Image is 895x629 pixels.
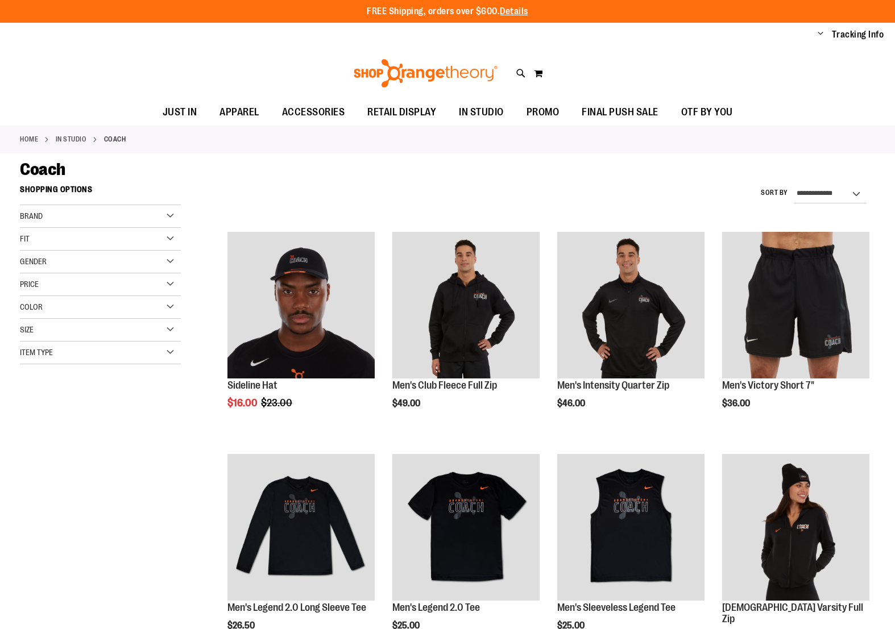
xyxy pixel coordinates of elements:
[722,232,869,381] a: OTF Mens Coach FA23 Victory Short - Black primary image
[527,99,560,125] span: PROMO
[832,28,884,41] a: Tracking Info
[392,454,540,603] a: OTF Mens Coach FA23 Legend 2.0 SS Tee - Black primary image
[227,454,375,603] a: OTF Mens Coach FA23 Legend 2.0 LS Tee - Black primary image
[20,302,43,311] span: Color
[387,226,545,438] div: product
[356,99,447,126] a: RETAIL DISPLAY
[20,341,181,364] div: Item Type
[227,232,375,381] a: Sideline Hat primary image
[56,134,87,144] a: IN STUDIO
[219,99,259,125] span: APPAREL
[20,228,181,251] div: Fit
[392,380,497,391] a: Men's Club Fleece Full Zip
[20,160,65,179] span: Coach
[515,99,571,126] a: PROMO
[557,602,676,613] a: Men's Sleeveless Legend Tee
[20,180,181,205] strong: Shopping Options
[227,602,366,613] a: Men's Legend 2.0 Long Sleeve Tee
[20,280,39,289] span: Price
[367,5,528,18] p: FREE Shipping, orders over $600.
[227,232,375,379] img: Sideline Hat primary image
[557,232,705,379] img: OTF Mens Coach FA23 Intensity Quarter Zip - Black primary image
[392,398,422,409] span: $49.00
[722,454,869,601] img: OTF Ladies Coach FA23 Varsity Full Zip - Black primary image
[20,296,181,319] div: Color
[227,454,375,601] img: OTF Mens Coach FA23 Legend 2.0 LS Tee - Black primary image
[367,99,436,125] span: RETAIL DISPLAY
[20,205,181,228] div: Brand
[716,226,875,438] div: product
[20,211,43,220] span: Brand
[227,380,277,391] a: Sideline Hat
[208,99,271,126] a: APPAREL
[722,232,869,379] img: OTF Mens Coach FA23 Victory Short - Black primary image
[722,380,814,391] a: Men's Victory Short 7"
[557,454,705,601] img: OTF Mens Coach FA23 Legend Sleeveless Tee - Black primary image
[557,232,705,381] a: OTF Mens Coach FA23 Intensity Quarter Zip - Black primary image
[20,319,181,341] div: Size
[681,99,733,125] span: OTF BY YOU
[447,99,515,125] a: IN STUDIO
[670,99,744,126] a: OTF BY YOU
[20,273,181,296] div: Price
[20,251,181,273] div: Gender
[392,602,480,613] a: Men's Legend 2.0 Tee
[557,398,587,409] span: $46.00
[570,99,670,126] a: FINAL PUSH SALE
[818,29,823,40] button: Account menu
[282,99,345,125] span: ACCESSORIES
[352,59,499,88] img: Shop Orangetheory
[20,134,38,144] a: Home
[261,397,294,409] span: $23.00
[722,398,752,409] span: $36.00
[227,397,259,409] span: $16.00
[20,257,47,266] span: Gender
[104,134,126,144] strong: Coach
[20,348,53,357] span: Item Type
[392,454,540,601] img: OTF Mens Coach FA23 Legend 2.0 SS Tee - Black primary image
[557,454,705,603] a: OTF Mens Coach FA23 Legend Sleeveless Tee - Black primary image
[20,325,34,334] span: Size
[20,234,30,243] span: Fit
[163,99,197,125] span: JUST IN
[459,99,504,125] span: IN STUDIO
[761,188,788,198] label: Sort By
[722,602,863,624] a: [DEMOGRAPHIC_DATA] Varsity Full Zip
[557,380,669,391] a: Men's Intensity Quarter Zip
[722,454,869,603] a: OTF Ladies Coach FA23 Varsity Full Zip - Black primary image
[392,232,540,379] img: OTF Mens Coach FA23 Club Fleece Full Zip - Black primary image
[582,99,658,125] span: FINAL PUSH SALE
[151,99,209,126] a: JUST IN
[552,226,710,438] div: product
[222,226,380,438] div: product
[271,99,357,126] a: ACCESSORIES
[392,232,540,381] a: OTF Mens Coach FA23 Club Fleece Full Zip - Black primary image
[500,6,528,16] a: Details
